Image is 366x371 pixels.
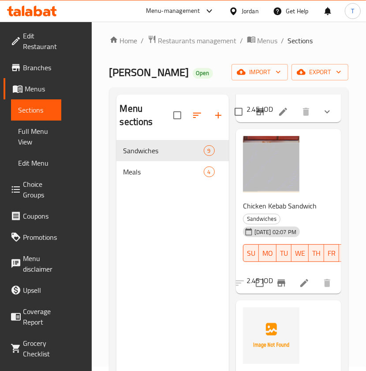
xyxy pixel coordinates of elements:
[288,35,313,46] span: Sections
[295,101,317,122] button: delete
[193,68,213,79] div: Open
[242,6,259,16] div: Jordan
[281,35,284,46] li: /
[262,247,273,260] span: MO
[141,35,144,46] li: /
[23,62,54,73] span: Branches
[259,244,276,262] button: MO
[291,244,309,262] button: WE
[23,179,54,200] span: Choice Groups
[23,232,57,242] span: Promotions
[109,35,138,46] a: Home
[23,30,57,52] span: Edit Restaurant
[243,136,299,193] img: Chicken Kebab Sandwich
[120,102,173,129] h2: Menu sections
[187,105,208,126] span: Sort sections
[23,253,54,274] span: Menu disclaimer
[4,333,61,364] a: Grocery Checklist
[243,214,280,224] div: Sandwiches
[229,102,248,121] span: Select to update
[204,168,214,176] span: 4
[109,35,349,46] nav: breadcrumb
[11,152,61,174] a: Edit Menu
[23,285,54,295] span: Upsell
[250,101,271,122] button: Branch-specific-item
[258,35,278,46] span: Menus
[243,199,317,212] span: Chicken Kebab Sandwich
[11,121,61,152] a: Full Menu View
[204,167,215,177] div: items
[25,83,54,94] span: Menus
[240,35,243,46] li: /
[291,64,348,80] button: export
[309,244,324,262] button: TH
[23,338,54,359] span: Grocery Checklist
[4,280,61,301] a: Upsell
[317,273,338,294] button: delete
[204,145,215,156] div: items
[4,301,61,333] a: Coverage Report
[204,147,214,155] span: 9
[4,227,64,248] a: Promotions
[322,106,332,117] svg: Show Choices
[4,25,64,57] a: Edit Restaurant
[239,67,281,78] span: import
[276,244,291,262] button: TU
[116,161,229,182] div: Meals4
[193,69,213,77] span: Open
[23,211,54,221] span: Coupons
[247,35,278,46] a: Menus
[18,126,54,147] span: Full Menu View
[168,106,187,125] span: Select all sections
[295,247,305,260] span: WE
[4,248,61,280] a: Menu disclaimer
[328,247,336,260] span: FR
[4,174,61,205] a: Choice Groups
[312,247,321,260] span: TH
[351,6,354,16] span: T
[18,105,54,115] span: Sections
[23,306,54,327] span: Coverage Report
[148,35,237,46] a: Restaurants management
[299,67,341,78] span: export
[243,307,299,364] img: Shish Sandwich
[243,214,280,224] span: Sandwiches
[4,78,61,99] a: Menus
[123,145,204,156] span: Sandwiches
[109,62,189,82] span: [PERSON_NAME]
[247,247,255,260] span: SU
[18,158,54,168] span: Edit Menu
[271,273,292,294] button: Branch-specific-item
[116,140,229,161] div: Sandwiches9
[232,64,288,80] button: import
[11,99,61,121] a: Sections
[4,205,61,227] a: Coupons
[243,244,259,262] button: SU
[158,35,237,46] span: Restaurants management
[4,57,61,78] a: Branches
[317,101,338,122] button: show more
[251,228,300,236] span: [DATE] 02:07 PM
[123,167,204,177] span: Meals
[250,274,269,292] span: Select to update
[324,244,339,262] button: FR
[146,6,200,16] div: Menu-management
[208,105,229,126] button: Add section
[339,244,355,262] button: SA
[116,136,229,186] nav: Menu sections
[299,278,310,288] a: Edit menu item
[278,106,288,117] a: Edit menu item
[280,247,288,260] span: TU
